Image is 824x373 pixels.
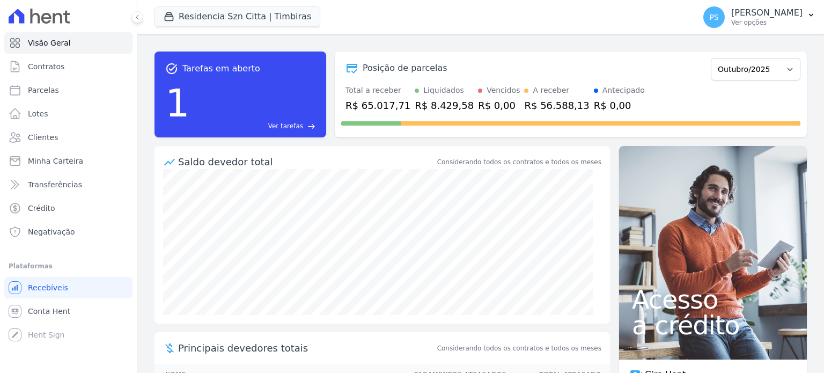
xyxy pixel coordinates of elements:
p: Ver opções [731,18,803,27]
div: R$ 0,00 [594,98,645,113]
a: Crédito [4,198,133,219]
div: Plataformas [9,260,128,273]
span: PS [709,13,718,21]
span: Negativação [28,226,75,237]
span: task_alt [165,62,178,75]
span: Acesso [632,287,794,312]
div: Vencidos [487,85,520,96]
span: Contratos [28,61,64,72]
div: R$ 56.588,13 [524,98,589,113]
a: Conta Hent [4,301,133,322]
a: Lotes [4,103,133,125]
a: Minha Carteira [4,150,133,172]
span: Ver tarefas [268,121,303,131]
span: Considerando todos os contratos e todos os meses [437,343,601,353]
a: Transferências [4,174,133,195]
div: R$ 8.429,58 [415,98,474,113]
span: Principais devedores totais [178,341,435,355]
span: Visão Geral [28,38,71,48]
a: Clientes [4,127,133,148]
span: Clientes [28,132,58,143]
div: Saldo devedor total [178,155,435,169]
div: Total a receber [345,85,410,96]
div: 1 [165,75,190,131]
span: Conta Hent [28,306,70,317]
a: Ver tarefas east [194,121,315,131]
button: PS [PERSON_NAME] Ver opções [695,2,824,32]
p: [PERSON_NAME] [731,8,803,18]
span: east [307,122,315,130]
a: Visão Geral [4,32,133,54]
span: Transferências [28,179,82,190]
button: Residencia Szn Citta | Timbiras [154,6,320,27]
div: A receber [533,85,569,96]
a: Recebíveis [4,277,133,298]
a: Contratos [4,56,133,77]
span: Tarefas em aberto [182,62,260,75]
div: Considerando todos os contratos e todos os meses [437,157,601,167]
div: R$ 65.017,71 [345,98,410,113]
div: Liquidados [423,85,464,96]
span: Lotes [28,108,48,119]
div: Posição de parcelas [363,62,447,75]
span: Parcelas [28,85,59,96]
div: R$ 0,00 [478,98,520,113]
div: Antecipado [602,85,645,96]
a: Parcelas [4,79,133,101]
span: Crédito [28,203,55,214]
span: Minha Carteira [28,156,83,166]
a: Negativação [4,221,133,243]
span: Recebíveis [28,282,68,293]
span: a crédito [632,312,794,338]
